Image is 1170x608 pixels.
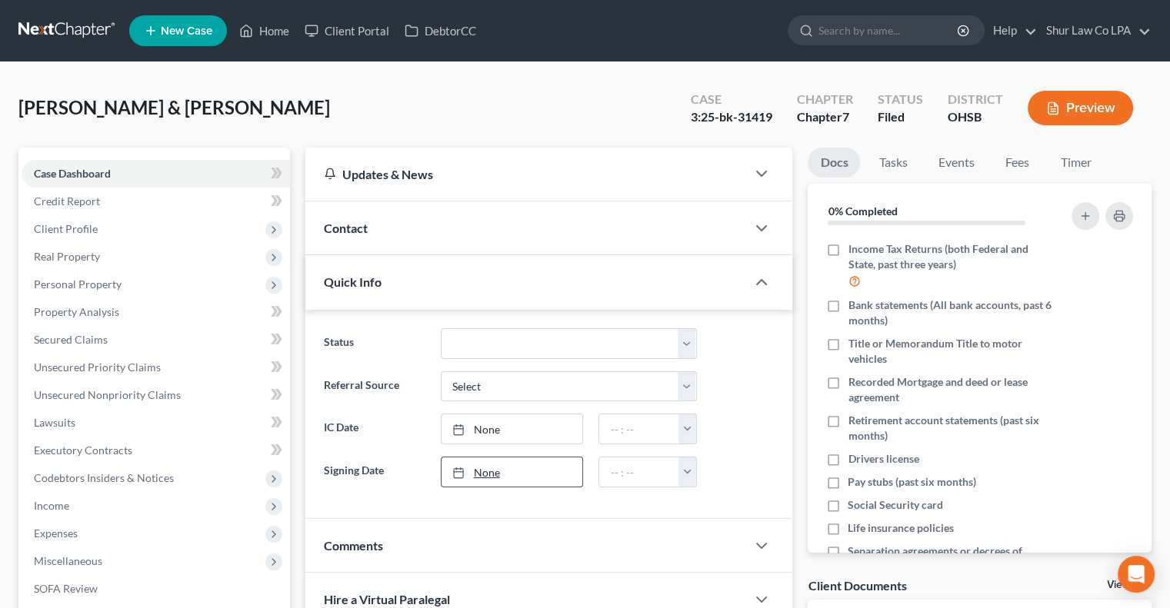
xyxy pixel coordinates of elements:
[808,148,860,178] a: Docs
[848,336,1052,367] span: Title or Memorandum Title to motor vehicles
[925,148,986,178] a: Events
[34,277,122,291] span: Personal Property
[1048,148,1103,178] a: Timer
[22,409,290,437] a: Lawsuits
[316,371,432,402] label: Referral Source
[34,305,119,318] span: Property Analysis
[22,381,290,409] a: Unsecured Nonpriority Claims
[34,444,132,457] span: Executory Contracts
[848,374,1052,405] span: Recorded Mortgage and deed or lease agreement
[842,109,849,124] span: 7
[985,17,1037,45] a: Help
[848,497,943,513] span: Social Security card
[161,25,212,37] span: New Case
[34,194,100,208] span: Credit Report
[22,437,290,464] a: Executory Contracts
[34,527,78,540] span: Expenses
[22,354,290,381] a: Unsecured Priority Claims
[18,96,330,118] span: [PERSON_NAME] & [PERSON_NAME]
[316,457,432,487] label: Signing Date
[1028,91,1133,125] button: Preview
[691,108,772,126] div: 3:25-bk-31419
[34,416,75,429] span: Lawsuits
[324,166,728,182] div: Updates & News
[34,167,111,180] span: Case Dashboard
[599,457,679,487] input: -- : --
[442,457,583,487] a: None
[848,520,954,536] span: Life insurance policies
[878,91,923,108] div: Status
[22,575,290,603] a: SOFA Review
[948,91,1003,108] div: District
[848,413,1052,444] span: Retirement account statements (past six months)
[22,298,290,326] a: Property Analysis
[297,17,397,45] a: Client Portal
[34,222,98,235] span: Client Profile
[992,148,1042,178] a: Fees
[848,241,1052,272] span: Income Tax Returns (both Federal and State, past three years)
[797,91,853,108] div: Chapter
[324,274,382,289] span: Quick Info
[1107,580,1145,590] a: View All
[34,582,98,595] span: SOFA Review
[34,360,161,374] span: Unsecured Priority Claims
[316,328,432,359] label: Status
[34,554,102,567] span: Miscellaneous
[797,108,853,126] div: Chapter
[232,17,297,45] a: Home
[34,471,174,484] span: Codebtors Insiders & Notices
[397,17,484,45] a: DebtorCC
[22,160,290,188] a: Case Dashboard
[691,91,772,108] div: Case
[442,414,583,444] a: None
[34,250,100,263] span: Real Property
[848,543,1052,574] span: Separation agreements or decrees of divorces
[34,388,181,401] span: Unsecured Nonpriority Claims
[22,188,290,215] a: Credit Report
[324,592,450,606] span: Hire a Virtual Paralegal
[878,108,923,126] div: Filed
[848,297,1052,328] span: Bank statements (All bank accounts, past 6 months)
[948,108,1003,126] div: OHSB
[324,221,368,235] span: Contact
[1038,17,1151,45] a: Shur Law Co LPA
[848,474,976,490] span: Pay stubs (past six months)
[818,16,959,45] input: Search by name...
[828,204,897,218] strong: 0% Completed
[866,148,919,178] a: Tasks
[599,414,679,444] input: -- : --
[34,333,108,346] span: Secured Claims
[22,326,290,354] a: Secured Claims
[316,414,432,444] label: IC Date
[1118,556,1155,593] div: Open Intercom Messenger
[34,499,69,512] span: Income
[324,538,383,553] span: Comments
[808,577,906,593] div: Client Documents
[848,451,918,467] span: Drivers license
